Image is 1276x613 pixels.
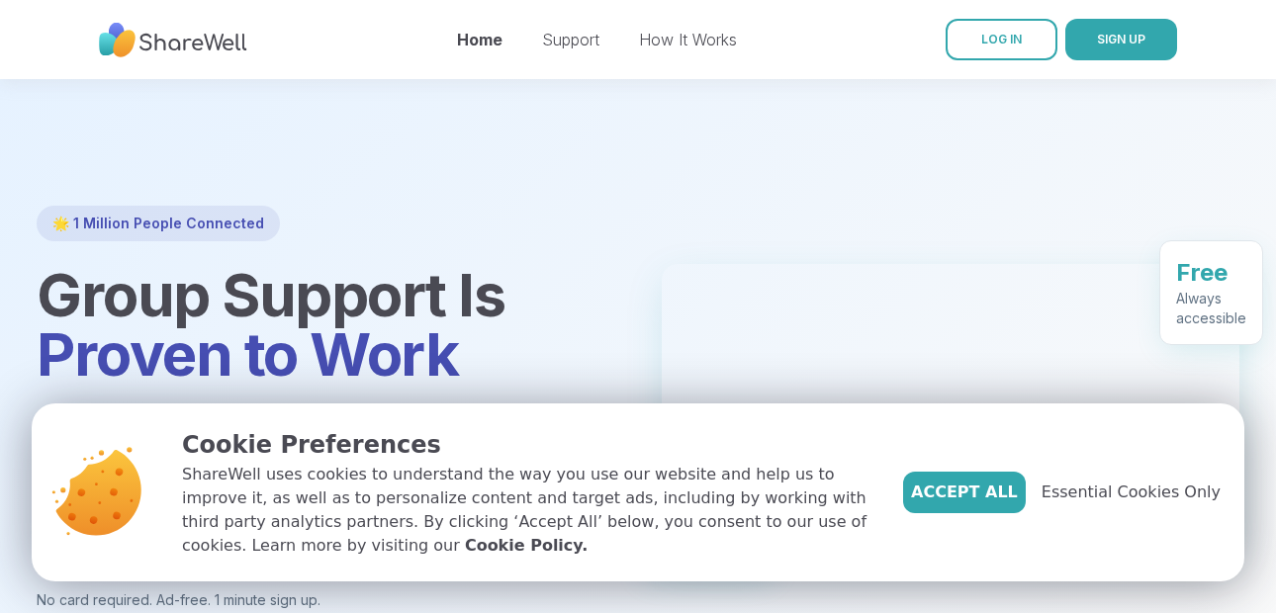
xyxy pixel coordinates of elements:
[1042,481,1221,504] span: Essential Cookies Only
[639,30,737,49] a: How It Works
[182,463,871,558] p: ShareWell uses cookies to understand the way you use our website and help us to improve it, as we...
[182,427,871,463] p: Cookie Preferences
[1065,19,1177,60] button: SIGN UP
[542,30,599,49] a: Support
[1097,32,1145,46] span: SIGN UP
[457,30,502,49] a: Home
[37,206,280,241] div: 🌟 1 Million People Connected
[465,534,588,558] a: Cookie Policy.
[946,19,1057,60] a: LOG IN
[1176,288,1246,327] div: Always accessible
[37,318,458,390] span: Proven to Work
[981,32,1022,46] span: LOG IN
[911,481,1018,504] span: Accept All
[99,13,247,67] img: ShareWell Nav Logo
[1176,256,1246,288] div: Free
[37,590,614,610] p: No card required. Ad-free. 1 minute sign up.
[37,265,614,384] h1: Group Support Is
[903,472,1026,513] button: Accept All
